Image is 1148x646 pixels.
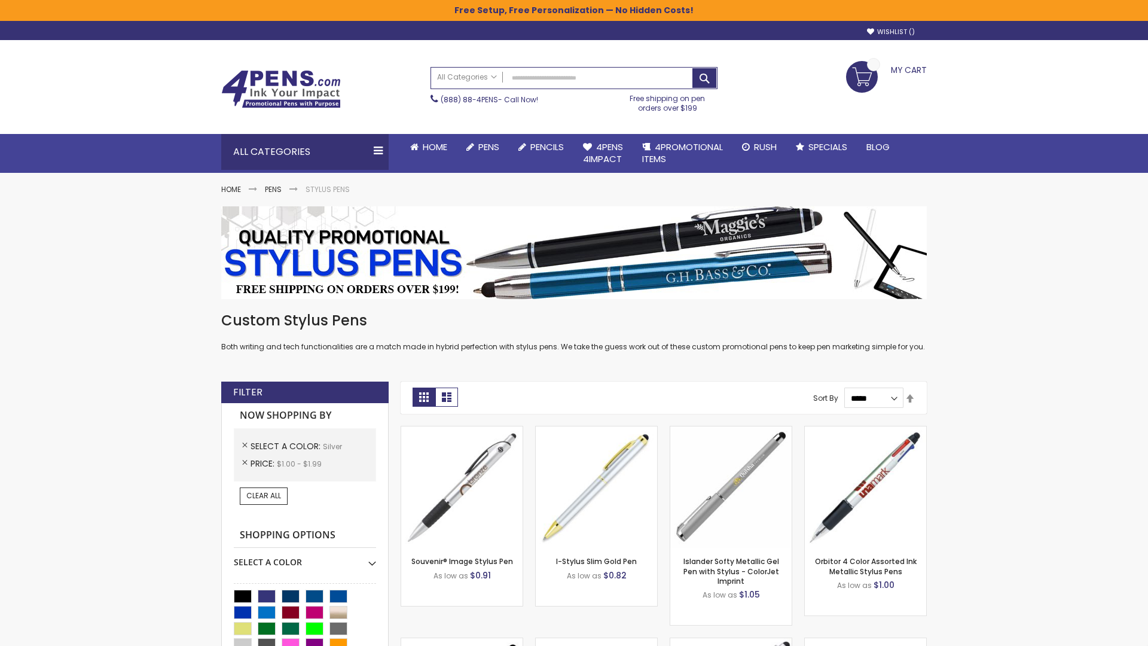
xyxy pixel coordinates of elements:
[857,134,899,160] a: Blog
[805,426,926,436] a: Orbitor 4 Color Assorted Ink Metallic Stylus Pens-Silver
[265,184,282,194] a: Pens
[808,141,847,153] span: Specials
[401,134,457,160] a: Home
[603,569,627,581] span: $0.82
[874,579,894,591] span: $1.00
[530,141,564,153] span: Pencils
[441,95,498,105] a: (888) 88-4PENS
[457,134,509,160] a: Pens
[573,134,633,173] a: 4Pens4impact
[786,134,857,160] a: Specials
[633,134,732,173] a: 4PROMOTIONALITEMS
[233,386,262,399] strong: Filter
[411,556,513,566] a: Souvenir® Image Stylus Pen
[805,426,926,548] img: Orbitor 4 Color Assorted Ink Metallic Stylus Pens-Silver
[441,95,538,105] span: - Call Now!
[703,590,737,600] span: As low as
[536,426,657,436] a: I-Stylus-Slim-Gold-Silver
[246,490,281,501] span: Clear All
[837,580,872,590] span: As low as
[670,426,792,548] img: Islander Softy Metallic Gel Pen with Stylus - ColorJet Imprint-Silver
[583,141,623,165] span: 4Pens 4impact
[234,523,376,549] strong: Shopping Options
[739,589,760,601] span: $1.05
[683,556,779,586] a: Islander Softy Metallic Gel Pen with Stylus - ColorJet Imprint
[642,141,723,165] span: 4PROMOTIONAL ITEMS
[815,556,917,576] a: Orbitor 4 Color Assorted Ink Metallic Stylus Pens
[221,184,241,194] a: Home
[221,206,927,299] img: Stylus Pens
[867,28,915,36] a: Wishlist
[536,426,657,548] img: I-Stylus-Slim-Gold-Silver
[401,426,523,436] a: Souvenir® Image Stylus Pen-Silver
[234,403,376,428] strong: Now Shopping by
[413,388,435,407] strong: Grid
[277,459,322,469] span: $1.00 - $1.99
[618,89,718,113] div: Free shipping on pen orders over $199
[251,440,323,452] span: Select A Color
[813,393,838,403] label: Sort By
[234,548,376,568] div: Select A Color
[323,441,342,452] span: Silver
[221,70,341,108] img: 4Pens Custom Pens and Promotional Products
[567,571,602,581] span: As low as
[478,141,499,153] span: Pens
[509,134,573,160] a: Pencils
[431,68,503,87] a: All Categories
[556,556,637,566] a: I-Stylus Slim Gold Pen
[437,72,497,82] span: All Categories
[240,487,288,504] a: Clear All
[221,311,927,352] div: Both writing and tech functionalities are a match made in hybrid perfection with stylus pens. We ...
[423,141,447,153] span: Home
[754,141,777,153] span: Rush
[221,311,927,330] h1: Custom Stylus Pens
[401,426,523,548] img: Souvenir® Image Stylus Pen-Silver
[221,134,389,170] div: All Categories
[670,426,792,436] a: Islander Softy Metallic Gel Pen with Stylus - ColorJet Imprint-Silver
[251,458,277,470] span: Price
[732,134,786,160] a: Rush
[306,184,350,194] strong: Stylus Pens
[470,569,491,581] span: $0.91
[433,571,468,581] span: As low as
[866,141,890,153] span: Blog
